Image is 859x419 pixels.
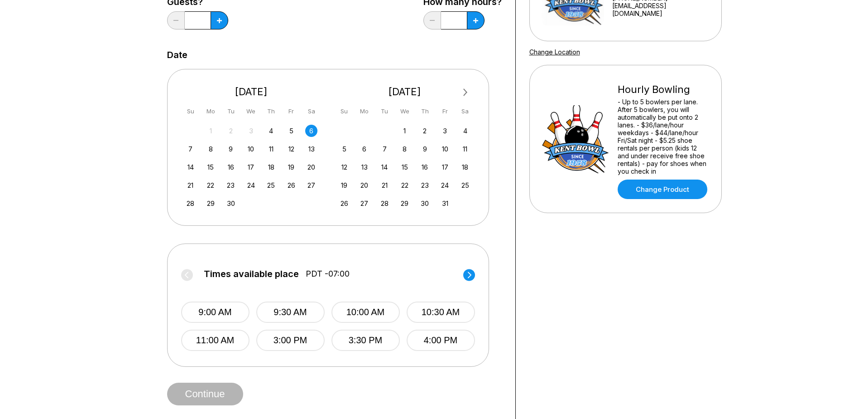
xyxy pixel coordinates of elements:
[419,161,431,173] div: Choose Thursday, October 16th, 2025
[225,179,237,191] div: Choose Tuesday, September 23rd, 2025
[338,197,350,209] div: Choose Sunday, October 26th, 2025
[419,125,431,137] div: Choose Thursday, October 2nd, 2025
[184,143,197,155] div: Choose Sunday, September 7th, 2025
[245,161,257,173] div: Choose Wednesday, September 17th, 2025
[184,179,197,191] div: Choose Sunday, September 21st, 2025
[439,125,451,137] div: Choose Friday, October 3rd, 2025
[225,105,237,117] div: Tu
[419,143,431,155] div: Choose Thursday, October 9th, 2025
[398,125,411,137] div: Choose Wednesday, October 1st, 2025
[618,98,710,175] div: - Up to 5 bowlers per lane. After 5 bowlers, you will automatically be put onto 2 lanes. - $36/la...
[256,302,325,323] button: 9:30 AM
[305,105,317,117] div: Sa
[358,143,370,155] div: Choose Monday, October 6th, 2025
[181,86,322,98] div: [DATE]
[245,179,257,191] div: Choose Wednesday, September 24th, 2025
[358,161,370,173] div: Choose Monday, October 13th, 2025
[407,330,475,351] button: 4:00 PM
[439,179,451,191] div: Choose Friday, October 24th, 2025
[612,2,709,17] a: [EMAIL_ADDRESS][DOMAIN_NAME]
[542,105,609,173] img: Hourly Bowling
[205,197,217,209] div: Choose Monday, September 29th, 2025
[167,50,187,60] label: Date
[205,105,217,117] div: Mo
[439,197,451,209] div: Choose Friday, October 31st, 2025
[459,179,471,191] div: Choose Saturday, October 25th, 2025
[618,180,707,199] a: Change Product
[379,161,391,173] div: Choose Tuesday, October 14th, 2025
[184,161,197,173] div: Choose Sunday, September 14th, 2025
[265,161,277,173] div: Choose Thursday, September 18th, 2025
[459,125,471,137] div: Choose Saturday, October 4th, 2025
[458,85,473,100] button: Next Month
[184,197,197,209] div: Choose Sunday, September 28th, 2025
[338,105,350,117] div: Su
[439,105,451,117] div: Fr
[398,179,411,191] div: Choose Wednesday, October 22nd, 2025
[419,105,431,117] div: Th
[419,179,431,191] div: Choose Thursday, October 23rd, 2025
[265,105,277,117] div: Th
[183,124,319,209] div: month 2025-09
[407,302,475,323] button: 10:30 AM
[379,179,391,191] div: Choose Tuesday, October 21st, 2025
[358,197,370,209] div: Choose Monday, October 27th, 2025
[181,302,250,323] button: 9:00 AM
[245,105,257,117] div: We
[419,197,431,209] div: Choose Thursday, October 30th, 2025
[439,143,451,155] div: Choose Friday, October 10th, 2025
[305,161,317,173] div: Choose Saturday, September 20th, 2025
[338,179,350,191] div: Choose Sunday, October 19th, 2025
[379,143,391,155] div: Choose Tuesday, October 7th, 2025
[245,143,257,155] div: Choose Wednesday, September 10th, 2025
[459,161,471,173] div: Choose Saturday, October 18th, 2025
[335,86,475,98] div: [DATE]
[285,105,298,117] div: Fr
[225,197,237,209] div: Choose Tuesday, September 30th, 2025
[398,161,411,173] div: Choose Wednesday, October 15th, 2025
[256,330,325,351] button: 3:00 PM
[205,179,217,191] div: Choose Monday, September 22nd, 2025
[459,143,471,155] div: Choose Saturday, October 11th, 2025
[265,125,277,137] div: Choose Thursday, September 4th, 2025
[181,330,250,351] button: 11:00 AM
[379,105,391,117] div: Tu
[204,269,299,279] span: Times available place
[306,269,350,279] span: PDT -07:00
[285,179,298,191] div: Choose Friday, September 26th, 2025
[529,48,580,56] a: Change Location
[285,125,298,137] div: Choose Friday, September 5th, 2025
[331,302,400,323] button: 10:00 AM
[337,124,473,209] div: month 2025-10
[331,330,400,351] button: 3:30 PM
[358,105,370,117] div: Mo
[205,143,217,155] div: Choose Monday, September 8th, 2025
[225,143,237,155] div: Choose Tuesday, September 9th, 2025
[205,161,217,173] div: Choose Monday, September 15th, 2025
[305,143,317,155] div: Choose Saturday, September 13th, 2025
[225,125,237,137] div: Not available Tuesday, September 2nd, 2025
[265,179,277,191] div: Choose Thursday, September 25th, 2025
[305,179,317,191] div: Choose Saturday, September 27th, 2025
[205,125,217,137] div: Not available Monday, September 1st, 2025
[184,105,197,117] div: Su
[305,125,317,137] div: Choose Saturday, September 6th, 2025
[338,161,350,173] div: Choose Sunday, October 12th, 2025
[398,143,411,155] div: Choose Wednesday, October 8th, 2025
[338,143,350,155] div: Choose Sunday, October 5th, 2025
[618,83,710,96] div: Hourly Bowling
[398,105,411,117] div: We
[398,197,411,209] div: Choose Wednesday, October 29th, 2025
[358,179,370,191] div: Choose Monday, October 20th, 2025
[379,197,391,209] div: Choose Tuesday, October 28th, 2025
[439,161,451,173] div: Choose Friday, October 17th, 2025
[285,161,298,173] div: Choose Friday, September 19th, 2025
[265,143,277,155] div: Choose Thursday, September 11th, 2025
[245,125,257,137] div: Not available Wednesday, September 3rd, 2025
[285,143,298,155] div: Choose Friday, September 12th, 2025
[459,105,471,117] div: Sa
[225,161,237,173] div: Choose Tuesday, September 16th, 2025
